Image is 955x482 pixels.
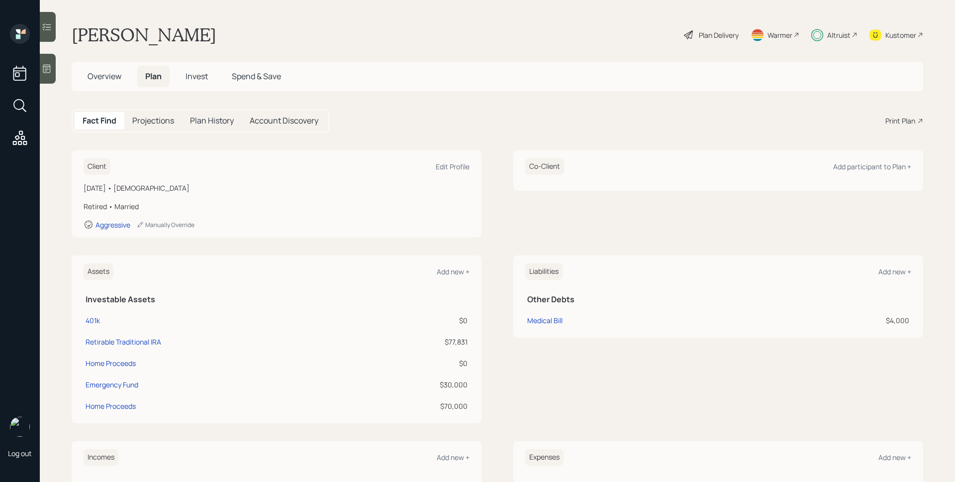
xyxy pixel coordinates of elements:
[250,116,318,125] h5: Account Discovery
[84,449,118,466] h6: Incomes
[86,315,100,326] div: 401k
[833,162,911,171] div: Add participant to Plan +
[885,116,915,126] div: Print Plan
[527,295,909,304] h5: Other Debts
[437,267,470,276] div: Add new +
[145,71,162,82] span: Plan
[885,30,916,40] div: Kustomer
[86,401,136,411] div: Home Proceeds
[86,379,138,390] div: Emergency Fund
[86,358,136,368] div: Home Proceeds
[86,295,468,304] h5: Investable Assets
[361,337,468,347] div: $77,831
[525,158,564,175] h6: Co-Client
[361,379,468,390] div: $30,000
[436,162,470,171] div: Edit Profile
[361,358,468,368] div: $0
[132,116,174,125] h5: Projections
[699,30,739,40] div: Plan Delivery
[361,315,468,326] div: $0
[755,315,909,326] div: $4,000
[232,71,281,82] span: Spend & Save
[8,449,32,458] div: Log out
[527,315,563,326] div: Medical Bill
[88,71,121,82] span: Overview
[878,453,911,462] div: Add new +
[767,30,792,40] div: Warmer
[136,221,194,229] div: Manually Override
[827,30,851,40] div: Altruist
[84,183,470,193] div: [DATE] • [DEMOGRAPHIC_DATA]
[83,116,116,125] h5: Fact Find
[72,24,216,46] h1: [PERSON_NAME]
[86,337,161,347] div: Retirable Traditional IRA
[525,449,564,466] h6: Expenses
[437,453,470,462] div: Add new +
[525,263,563,280] h6: Liabilities
[878,267,911,276] div: Add new +
[84,201,470,212] div: Retired • Married
[84,263,113,280] h6: Assets
[361,401,468,411] div: $70,000
[95,220,130,230] div: Aggressive
[10,417,30,437] img: james-distasi-headshot.png
[190,116,234,125] h5: Plan History
[186,71,208,82] span: Invest
[84,158,110,175] h6: Client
